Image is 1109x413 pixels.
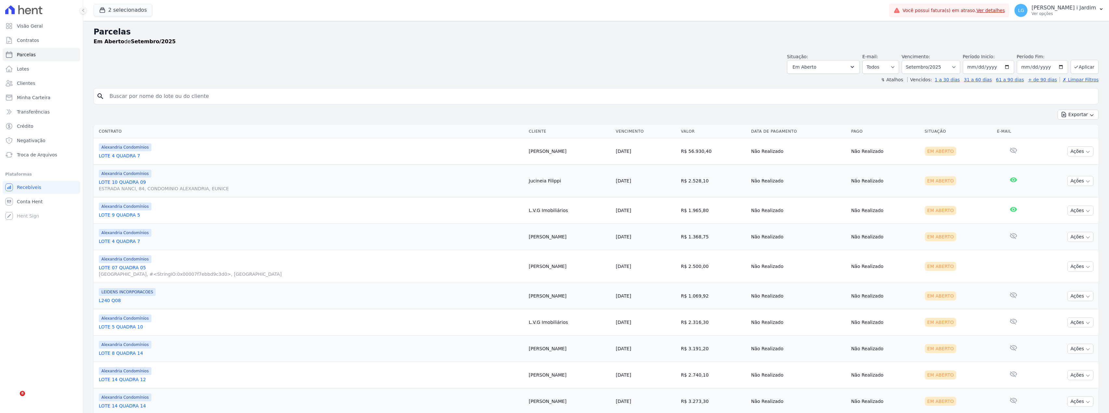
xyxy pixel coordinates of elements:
h2: Parcelas [94,26,1099,38]
td: R$ 1.965,80 [678,197,748,224]
th: E-mail [994,125,1033,138]
a: Crédito [3,120,80,133]
a: [DATE] [616,293,631,299]
span: Crédito [17,123,33,129]
button: Ações [1067,370,1093,380]
a: [DATE] [616,149,631,154]
span: Conta Hent [17,198,43,205]
button: Exportar [1058,110,1099,120]
a: [DATE] [616,346,631,351]
span: Clientes [17,80,35,87]
td: Não Realizado [749,362,849,388]
span: Minha Carteira [17,94,50,101]
a: [DATE] [616,234,631,239]
button: Aplicar [1071,60,1099,74]
a: LOTE 07 QUADRA 05[GEOGRAPHIC_DATA], #<StringIO:0x00007f7ebbd9c3d0>, [GEOGRAPHIC_DATA] [99,264,523,277]
a: [DATE] [616,264,631,269]
td: Não Realizado [749,283,849,309]
a: L240 Q08 [99,297,523,304]
a: [DATE] [616,320,631,325]
input: Buscar por nome do lote ou do cliente [106,90,1096,103]
label: E-mail: [862,54,878,59]
span: Recebíveis [17,184,41,191]
td: R$ 2.500,00 [678,250,748,283]
div: Em Aberto [925,291,957,300]
div: Em Aberto [925,176,957,185]
th: Situação [922,125,995,138]
a: Troca de Arquivos [3,148,80,161]
label: Período Fim: [1017,53,1068,60]
a: Transferências [3,105,80,118]
span: Visão Geral [17,23,43,29]
td: R$ 56.930,40 [678,138,748,165]
span: Alexandria Condomínios [99,229,151,237]
span: Alexandria Condomínios [99,393,151,401]
span: Alexandria Condomínios [99,143,151,151]
a: Visão Geral [3,20,80,33]
div: Em Aberto [925,206,957,215]
span: Alexandria Condomínios [99,255,151,263]
a: [DATE] [616,399,631,404]
a: + de 90 dias [1028,77,1057,82]
a: ✗ Limpar Filtros [1060,77,1099,82]
td: Não Realizado [848,362,922,388]
label: Vencimento: [902,54,930,59]
a: Recebíveis [3,181,80,194]
iframe: Intercom live chat [6,391,22,406]
div: Em Aberto [925,344,957,353]
td: [PERSON_NAME] [526,362,613,388]
td: R$ 2.316,30 [678,309,748,336]
i: search [97,92,104,100]
td: [PERSON_NAME] [526,283,613,309]
td: R$ 3.191,20 [678,336,748,362]
td: Não Realizado [848,336,922,362]
button: Ações [1067,396,1093,406]
span: Parcelas [17,51,36,58]
a: Negativação [3,134,80,147]
td: Não Realizado [749,224,849,250]
span: ESTRADA NANCI, 84, CONDOMINIO ALEXANDRIA, EUNICE [99,185,523,192]
div: Em Aberto [925,262,957,271]
button: 2 selecionados [94,4,152,16]
span: Você possui fatura(s) em atraso. [903,7,1005,14]
td: Não Realizado [848,250,922,283]
td: Não Realizado [848,138,922,165]
a: LOTE 14 QUADRA 12 [99,376,523,383]
span: Em Aberto [793,63,817,71]
a: [DATE] [616,208,631,213]
button: Ações [1067,232,1093,242]
div: Em Aberto [925,318,957,327]
td: Não Realizado [749,197,849,224]
span: Alexandria Condomínios [99,367,151,375]
button: Ações [1067,291,1093,301]
a: Contratos [3,34,80,47]
th: Data de Pagamento [749,125,849,138]
div: Em Aberto [925,370,957,380]
label: ↯ Atalhos [881,77,903,82]
td: R$ 1.368,75 [678,224,748,250]
span: Lotes [17,66,29,72]
span: [GEOGRAPHIC_DATA], #<StringIO:0x00007f7ebbd9c3d0>, [GEOGRAPHIC_DATA] [99,271,523,277]
td: R$ 2.740,10 [678,362,748,388]
a: Lotes [3,62,80,75]
button: Ações [1067,261,1093,272]
a: 61 a 90 dias [996,77,1024,82]
label: Vencidos: [907,77,932,82]
button: Ações [1067,344,1093,354]
button: Ações [1067,176,1093,186]
td: Jucineia Filippi [526,165,613,197]
td: L.V.G Imobiliários [526,309,613,336]
span: Alexandria Condomínios [99,314,151,322]
td: Não Realizado [749,165,849,197]
a: LOTE 10 QUADRA 09ESTRADA NANCI, 84, CONDOMINIO ALEXANDRIA, EUNICE [99,179,523,192]
th: Cliente [526,125,613,138]
span: Alexandria Condomínios [99,170,151,178]
strong: Setembro/2025 [131,38,175,45]
a: LOTE 4 QUADRA 7 [99,238,523,245]
th: Valor [678,125,748,138]
td: R$ 1.069,92 [678,283,748,309]
strong: Em Aberto [94,38,124,45]
label: Situação: [787,54,808,59]
button: LG [PERSON_NAME] i Jardim Ver opções [1009,1,1109,20]
td: [PERSON_NAME] [526,224,613,250]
